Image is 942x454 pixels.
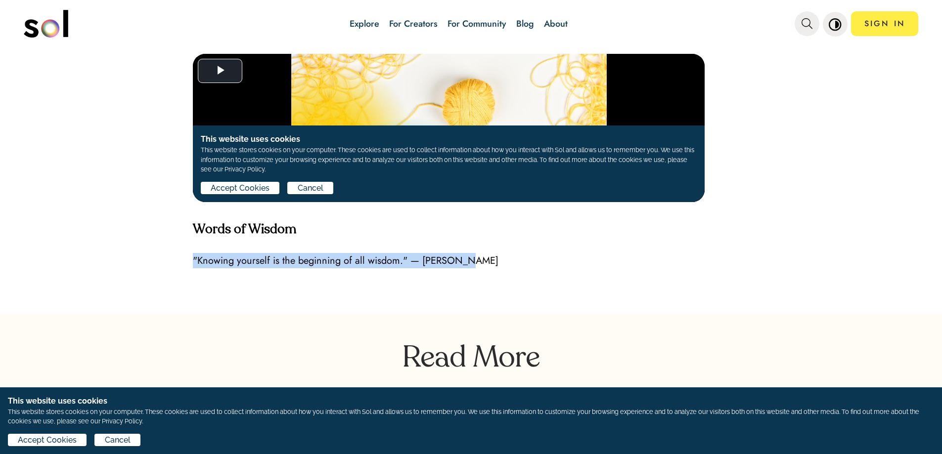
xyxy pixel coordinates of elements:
p: This website stores cookies on your computer. These cookies are used to collect information about... [8,407,934,426]
a: For Creators [389,17,438,30]
button: Play Video [5,5,49,29]
a: For Community [448,17,506,30]
span: Cancel [105,434,131,446]
button: Cancel [94,128,140,140]
p: This website stores cookies on your computer. These cookies are used to collect information about... [8,91,504,120]
a: SIGN IN [851,11,918,36]
button: Accept Cookies [8,434,87,446]
img: logo [24,10,68,38]
nav: main navigation [24,6,919,41]
span: Cancel [105,128,131,140]
a: About [544,17,568,30]
h1: This website uses cookies [8,80,504,91]
span: Accept Cookies [18,434,77,446]
button: Accept Cookies [8,128,87,140]
strong: Words of Wisdom [193,223,296,236]
span: Accept Cookies [18,128,77,140]
h1: This website uses cookies [8,395,934,407]
a: Blog [516,17,534,30]
button: Cancel [94,434,140,446]
span: "Knowing yourself is the beginning of all wisdom." — [PERSON_NAME] [193,253,498,268]
a: Explore [350,17,379,30]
